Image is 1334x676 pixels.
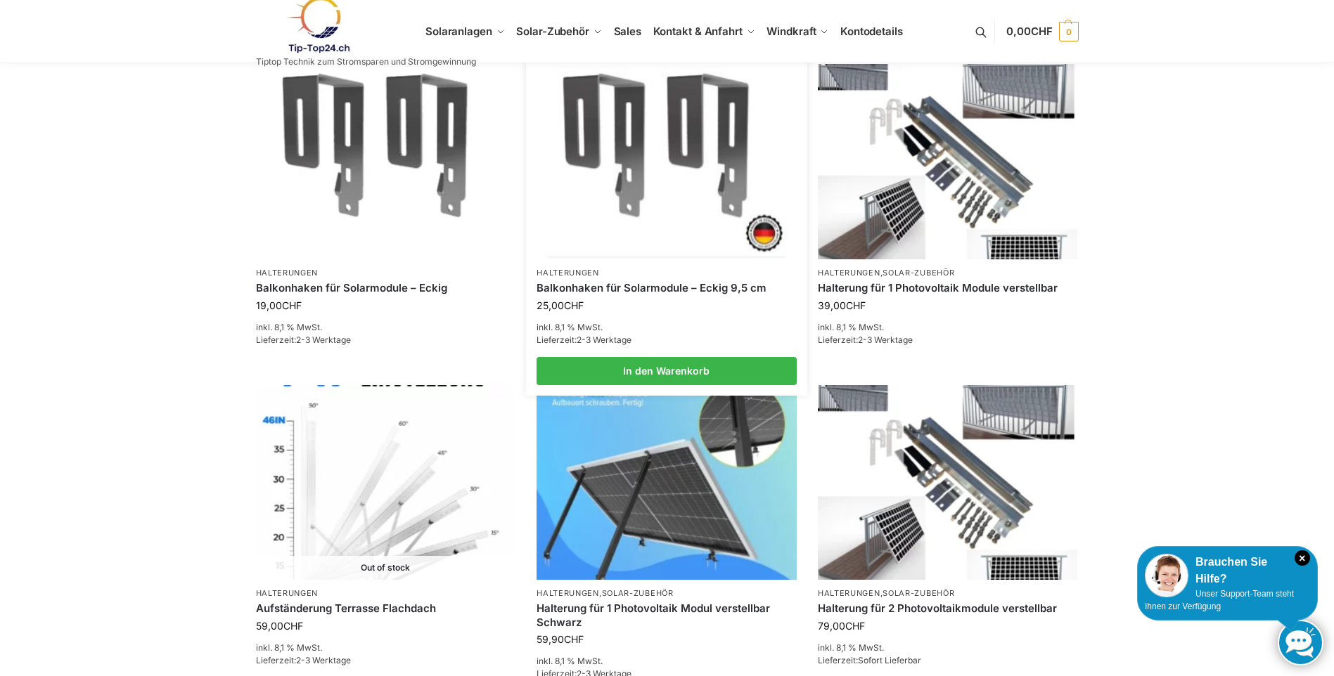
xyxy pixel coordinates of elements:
img: Die optimierte Produktbeschreibung könnte wie folgt lauten: Flexibles Montagesystem für Solarpaneele [256,385,516,580]
span: CHF [282,299,302,311]
p: , [818,588,1078,599]
p: inkl. 8,1 % MwSt. [818,321,1078,334]
p: inkl. 8,1 % MwSt. [256,321,516,334]
span: Sofort Lieferbar [858,655,921,665]
span: Sales [614,25,642,38]
p: , [818,268,1078,278]
span: Kontakt & Anfahrt [653,25,743,38]
a: Halterungen [256,268,319,278]
a: Halterungen [537,268,599,278]
span: 2-3 Werktage [858,334,913,345]
span: CHF [846,299,866,311]
div: Brauchen Sie Hilfe? [1145,554,1310,587]
a: Halterungen [537,588,599,598]
p: Tiptop Technik zum Stromsparen und Stromgewinnung [256,58,476,66]
a: Halterung für 2 Photovoltaikmodule verstellbar [818,602,1078,616]
a: Solar-Zubehör [883,268,954,278]
span: Lieferzeit: [818,655,921,665]
a: Solar-Zubehör [602,588,674,598]
a: In den Warenkorb legen: „Balkonhaken für Solarmodule - Eckig 9,5 cm“ [537,357,797,385]
span: CHF [845,620,865,632]
span: CHF [1031,25,1053,38]
img: Halterung für 1 Photovoltaik Module verstellbar [818,64,1078,259]
span: Windkraft [767,25,816,38]
bdi: 19,00 [256,299,302,311]
span: Solar-Zubehör [516,25,589,38]
span: Lieferzeit: [537,334,631,345]
span: CHF [564,633,584,645]
span: Unser Support-Team steht Ihnen zur Verfügung [1145,589,1294,611]
span: Solaranlagen [425,25,492,38]
p: , [537,588,797,599]
span: Lieferzeit: [256,334,351,345]
a: Balkonhaken für Solarmodule – Eckig 9,5 cm [537,281,797,295]
bdi: 79,00 [818,620,865,632]
span: 2-3 Werktage [577,334,631,345]
span: CHF [564,299,584,311]
bdi: 59,90 [537,633,584,645]
span: 2-3 Werktage [296,334,351,345]
a: Out of stockDie optimierte Produktbeschreibung könnte wie folgt lauten: Flexibles Montagesystem f... [256,385,516,580]
a: Halterung für 1 Photovoltaik Modul verstellbar Schwarz [537,602,797,629]
span: Kontodetails [840,25,903,38]
span: Lieferzeit: [256,655,351,665]
span: CHF [283,620,303,632]
img: Solarpaneel Halterung Wand Lang Schwarz [537,385,797,580]
bdi: 39,00 [818,299,866,311]
a: Halterungen [818,588,880,598]
a: Aufständerung Terrasse Flachdach [256,602,516,616]
p: inkl. 8,1 % MwSt. [537,655,797,668]
a: 0,00CHF 0 [1006,11,1078,53]
a: Halterung für 1 Photovoltaik Module verstellbar [818,281,1078,295]
a: Halterungen [256,588,319,598]
span: 2-3 Werktage [296,655,351,665]
i: Schließen [1295,550,1310,566]
bdi: 59,00 [256,620,303,632]
span: 0,00 [1006,25,1052,38]
p: inkl. 8,1 % MwSt. [818,642,1078,654]
a: Balkonhaken für Solarmodule – Eckig [256,281,516,295]
img: Balkonhaken für Solarmodule - Eckig [256,64,516,259]
img: Customer service [1145,554,1188,597]
img: Balkonhaken eckig [537,64,797,259]
p: inkl. 8,1 % MwSt. [256,642,516,654]
span: 0 [1059,22,1079,41]
span: Lieferzeit: [818,334,913,345]
a: Halterungen [818,268,880,278]
p: inkl. 8,1 % MwSt. [537,321,797,334]
bdi: 25,00 [537,299,584,311]
img: Halterung für 2 Photovoltaikmodule verstellbar [818,385,1078,580]
a: Solar-Zubehör [883,588,954,598]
